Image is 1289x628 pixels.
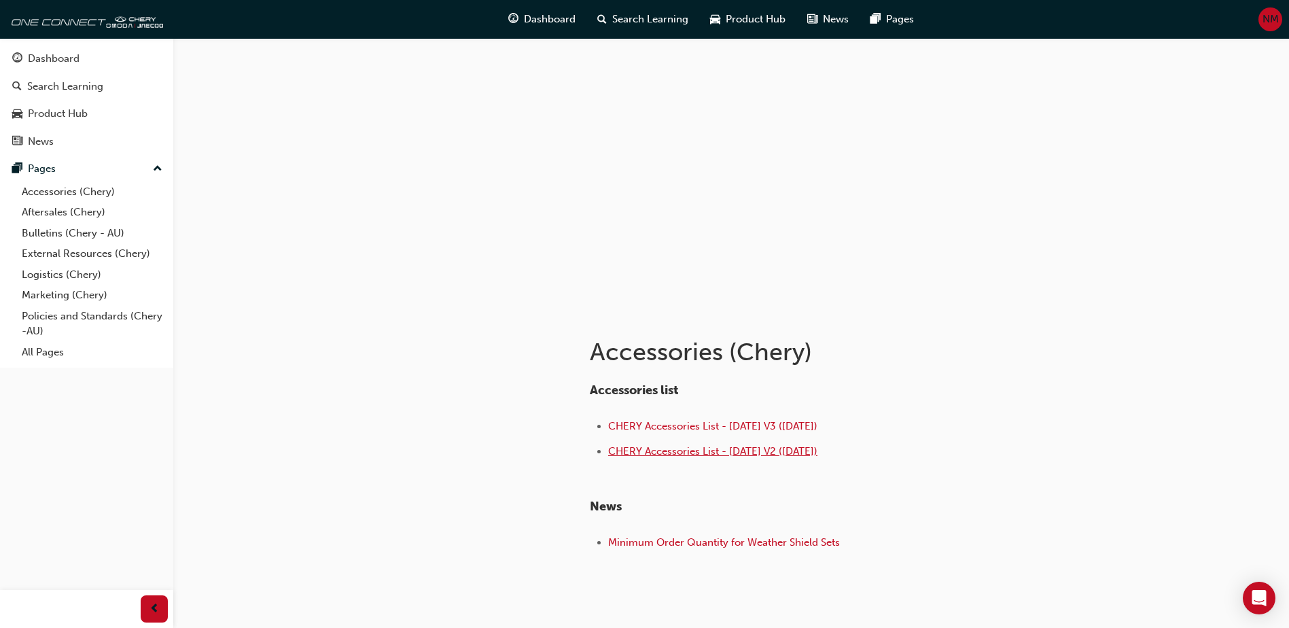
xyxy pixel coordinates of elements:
a: Product Hub [5,101,168,126]
div: Product Hub [28,106,88,122]
span: NM [1262,12,1279,27]
a: search-iconSearch Learning [586,5,699,33]
a: Bulletins (Chery - AU) [16,223,168,244]
a: Search Learning [5,74,168,99]
span: News [590,499,622,514]
span: News [823,12,849,27]
img: oneconnect [7,5,163,33]
span: Dashboard [524,12,576,27]
span: car-icon [710,11,720,28]
h1: Accessories (Chery) [590,337,1036,367]
span: news-icon [807,11,817,28]
div: Search Learning [27,79,103,94]
button: DashboardSearch LearningProduct HubNews [5,43,168,156]
a: Marketing (Chery) [16,285,168,306]
button: Pages [5,156,168,181]
span: pages-icon [870,11,881,28]
a: Accessories (Chery) [16,181,168,203]
a: pages-iconPages [860,5,925,33]
a: car-iconProduct Hub [699,5,796,33]
span: Pages [886,12,914,27]
span: search-icon [12,81,22,93]
a: Minimum Order Quantity for Weather Shield Sets [608,536,840,548]
a: Dashboard [5,46,168,71]
span: Product Hub [726,12,785,27]
a: News [5,129,168,154]
div: Dashboard [28,51,80,67]
div: News [28,134,54,150]
span: Accessories list [590,383,678,398]
a: Policies and Standards (Chery -AU) [16,306,168,342]
span: guage-icon [508,11,518,28]
span: pages-icon [12,163,22,175]
a: CHERY Accessories List - [DATE] V2 ([DATE]) [608,445,817,457]
a: External Resources (Chery) [16,243,168,264]
div: Pages [28,161,56,177]
a: All Pages [16,342,168,363]
span: search-icon [597,11,607,28]
button: NM [1258,7,1282,31]
a: guage-iconDashboard [497,5,586,33]
span: Search Learning [612,12,688,27]
div: Open Intercom Messenger [1243,582,1275,614]
span: guage-icon [12,53,22,65]
span: prev-icon [149,601,160,618]
span: news-icon [12,136,22,148]
a: Logistics (Chery) [16,264,168,285]
a: news-iconNews [796,5,860,33]
a: Aftersales (Chery) [16,202,168,223]
span: car-icon [12,108,22,120]
span: up-icon [153,160,162,178]
a: CHERY Accessories List - [DATE] V3 ([DATE]) [608,420,817,432]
